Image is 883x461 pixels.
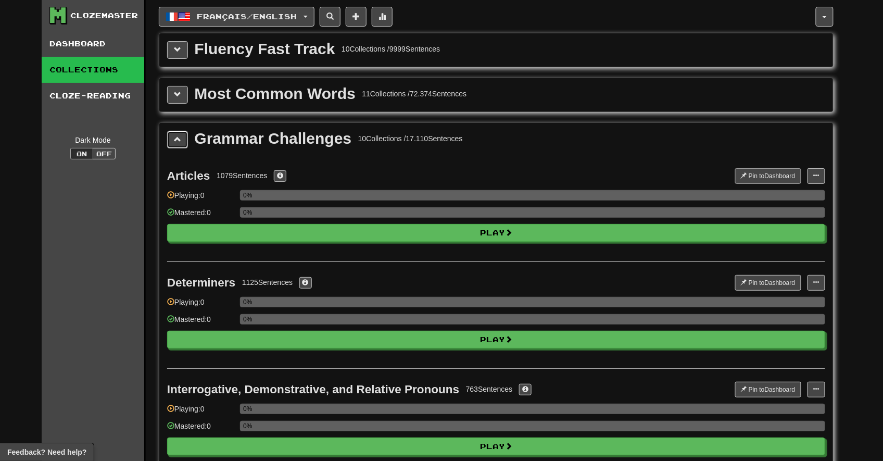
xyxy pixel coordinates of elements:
div: Fluency Fast Track [195,41,335,57]
div: Grammar Challenges [195,131,352,146]
div: Dark Mode [49,135,136,145]
div: 10 Collections / 17.110 Sentences [358,133,463,144]
button: Play [167,438,825,455]
button: Off [93,148,116,159]
div: Most Common Words [195,86,356,102]
button: On [70,148,93,159]
button: Pin toDashboard [735,168,801,184]
div: Articles [167,169,210,182]
div: Mastered: 0 [167,207,235,225]
a: Cloze-Reading [42,83,144,109]
a: Collections [42,57,144,83]
button: Français/English [159,7,314,27]
div: 1125 Sentences [242,277,293,288]
div: Mastered: 0 [167,314,235,331]
div: 1079 Sentences [217,170,267,181]
div: Mastered: 0 [167,421,235,438]
button: Play [167,331,825,348]
button: Pin toDashboard [735,382,801,397]
button: Play [167,224,825,242]
button: Search sentences [320,7,340,27]
div: Playing: 0 [167,190,235,207]
div: 11 Collections / 72.374 Sentences [362,89,466,99]
div: Determiners [167,276,235,289]
div: Interrogative, Demonstrative, and Relative Pronouns [167,383,459,396]
div: Clozemaster [70,10,138,21]
div: Playing: 0 [167,297,235,314]
button: Pin toDashboard [735,275,801,291]
button: More stats [372,7,393,27]
span: Français / English [197,12,297,21]
span: Open feedback widget [7,447,86,457]
div: 763 Sentences [466,384,513,394]
div: Playing: 0 [167,404,235,421]
div: 10 Collections / 9999 Sentences [342,44,440,54]
a: Dashboard [42,31,144,57]
button: Add sentence to collection [346,7,367,27]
